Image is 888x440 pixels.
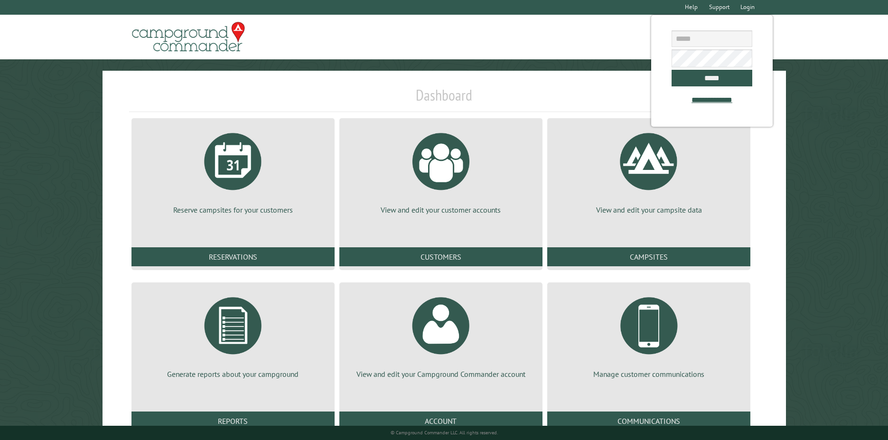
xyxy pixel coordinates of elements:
[131,412,335,431] a: Reports
[559,126,739,215] a: View and edit your campsite data
[143,126,323,215] a: Reserve campsites for your customers
[559,290,739,379] a: Manage customer communications
[143,369,323,379] p: Generate reports about your campground
[391,430,498,436] small: © Campground Commander LLC. All rights reserved.
[143,290,323,379] a: Generate reports about your campground
[129,19,248,56] img: Campground Commander
[339,412,542,431] a: Account
[339,247,542,266] a: Customers
[559,205,739,215] p: View and edit your campsite data
[129,86,759,112] h1: Dashboard
[351,126,531,215] a: View and edit your customer accounts
[351,369,531,379] p: View and edit your Campground Commander account
[547,412,750,431] a: Communications
[547,247,750,266] a: Campsites
[559,369,739,379] p: Manage customer communications
[131,247,335,266] a: Reservations
[143,205,323,215] p: Reserve campsites for your customers
[351,290,531,379] a: View and edit your Campground Commander account
[351,205,531,215] p: View and edit your customer accounts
